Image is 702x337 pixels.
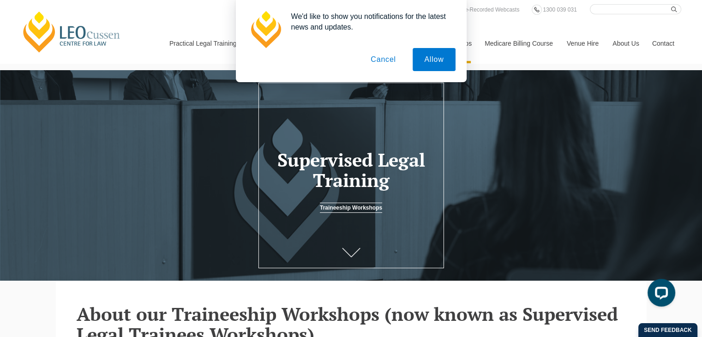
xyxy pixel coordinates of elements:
[640,275,679,314] iframe: LiveChat chat widget
[413,48,455,71] button: Allow
[267,150,435,190] h1: Supervised Legal Training
[284,11,456,32] div: We'd like to show you notifications for the latest news and updates.
[320,203,382,213] a: Traineeship Workshops
[247,11,284,48] img: notification icon
[359,48,408,71] button: Cancel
